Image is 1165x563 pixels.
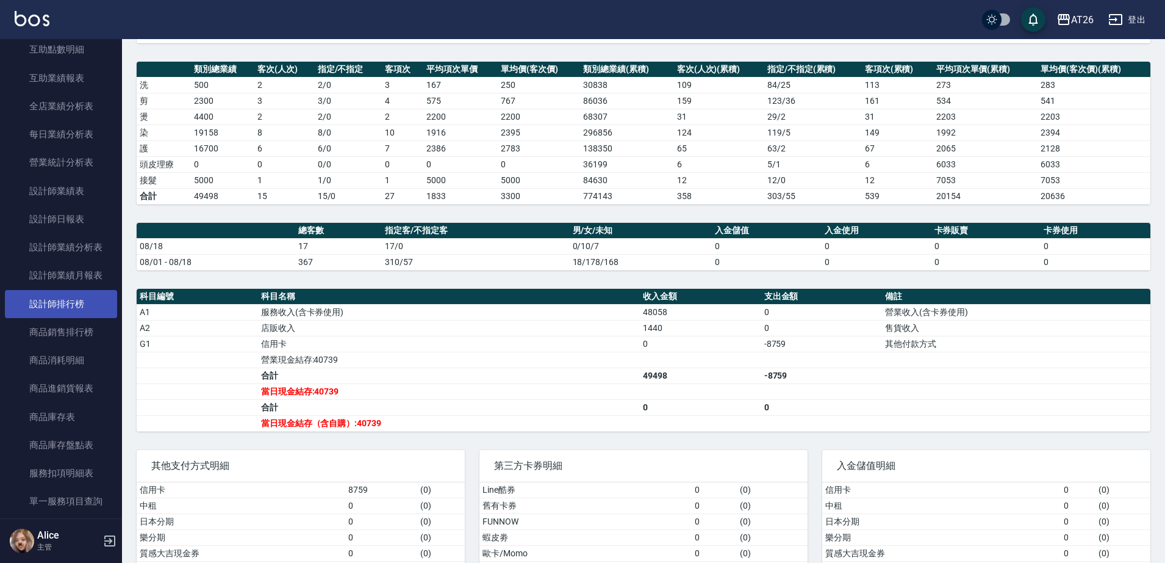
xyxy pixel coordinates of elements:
[882,336,1150,352] td: 其他付款方式
[137,482,345,498] td: 信用卡
[580,109,673,125] td: 68307
[640,368,761,383] td: 49498
[137,514,345,529] td: 日本分期
[933,172,1038,188] td: 7053
[933,188,1038,204] td: 20154
[137,545,345,561] td: 質感大吉現金券
[862,93,933,109] td: 161
[137,156,191,172] td: 頭皮理療
[315,172,382,188] td: 1 / 0
[580,156,673,172] td: 36199
[764,125,862,140] td: 119 / 5
[37,542,99,553] p: 主管
[1038,125,1150,140] td: 2394
[822,482,1061,498] td: 信用卡
[5,35,117,64] a: 互助點數明細
[137,125,191,140] td: 染
[479,498,692,514] td: 舊有卡券
[498,125,580,140] td: 2395
[191,109,254,125] td: 4400
[315,125,382,140] td: 8 / 0
[933,140,1038,156] td: 2065
[933,93,1038,109] td: 534
[674,109,764,125] td: 31
[674,188,764,204] td: 358
[382,109,423,125] td: 2
[931,254,1041,270] td: 0
[882,289,1150,305] th: 備註
[674,77,764,93] td: 109
[1095,545,1150,561] td: ( 0 )
[1095,529,1150,545] td: ( 0 )
[191,93,254,109] td: 2300
[1061,545,1096,561] td: 0
[580,172,673,188] td: 84630
[764,172,862,188] td: 12 / 0
[15,11,49,26] img: Logo
[761,368,883,383] td: -8759
[640,304,761,320] td: 48058
[191,172,254,188] td: 5000
[761,399,883,415] td: 0
[5,516,117,544] a: 店販抽成明細
[5,290,117,318] a: 設計師排行榜
[479,482,692,498] td: Line酷券
[1052,7,1099,32] button: AT26
[862,125,933,140] td: 149
[137,289,258,305] th: 科目編號
[258,383,640,399] td: 當日現金結存:40739
[498,77,580,93] td: 250
[137,93,191,109] td: 剪
[382,62,423,78] th: 客項次
[137,498,345,514] td: 中租
[580,77,673,93] td: 30838
[498,188,580,204] td: 3300
[933,156,1038,172] td: 6033
[1038,77,1150,93] td: 283
[712,223,822,239] th: 入金儲值
[5,374,117,402] a: 商品進銷貨報表
[258,304,640,320] td: 服務收入(含卡券使用)
[764,140,862,156] td: 63 / 2
[674,172,764,188] td: 12
[822,254,931,270] td: 0
[417,482,465,498] td: ( 0 )
[5,120,117,148] a: 每日業績分析表
[5,261,117,289] a: 設計師業績月報表
[933,62,1038,78] th: 平均項次單價(累積)
[137,140,191,156] td: 護
[498,109,580,125] td: 2200
[5,205,117,233] a: 設計師日報表
[315,109,382,125] td: 2 / 0
[862,62,933,78] th: 客項次(累積)
[692,498,737,514] td: 0
[258,336,640,352] td: 信用卡
[37,529,99,542] h5: Alice
[1041,223,1150,239] th: 卡券使用
[254,140,315,156] td: 6
[382,156,423,172] td: 0
[254,109,315,125] td: 2
[137,77,191,93] td: 洗
[5,459,117,487] a: 服務扣項明細表
[254,77,315,93] td: 2
[764,93,862,109] td: 123 / 36
[479,514,692,529] td: FUNNOW
[862,156,933,172] td: 6
[137,254,295,270] td: 08/01 - 08/18
[382,93,423,109] td: 4
[258,289,640,305] th: 科目名稱
[674,156,764,172] td: 6
[837,460,1136,472] span: 入金儲值明細
[1103,9,1150,31] button: 登出
[5,403,117,431] a: 商品庫存表
[1038,62,1150,78] th: 單均價(客次價)(累積)
[1041,238,1150,254] td: 0
[382,172,423,188] td: 1
[882,304,1150,320] td: 營業收入(含卡券使用)
[137,289,1150,432] table: a dense table
[764,62,862,78] th: 指定/不指定(累積)
[191,77,254,93] td: 500
[580,140,673,156] td: 138350
[737,514,808,529] td: ( 0 )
